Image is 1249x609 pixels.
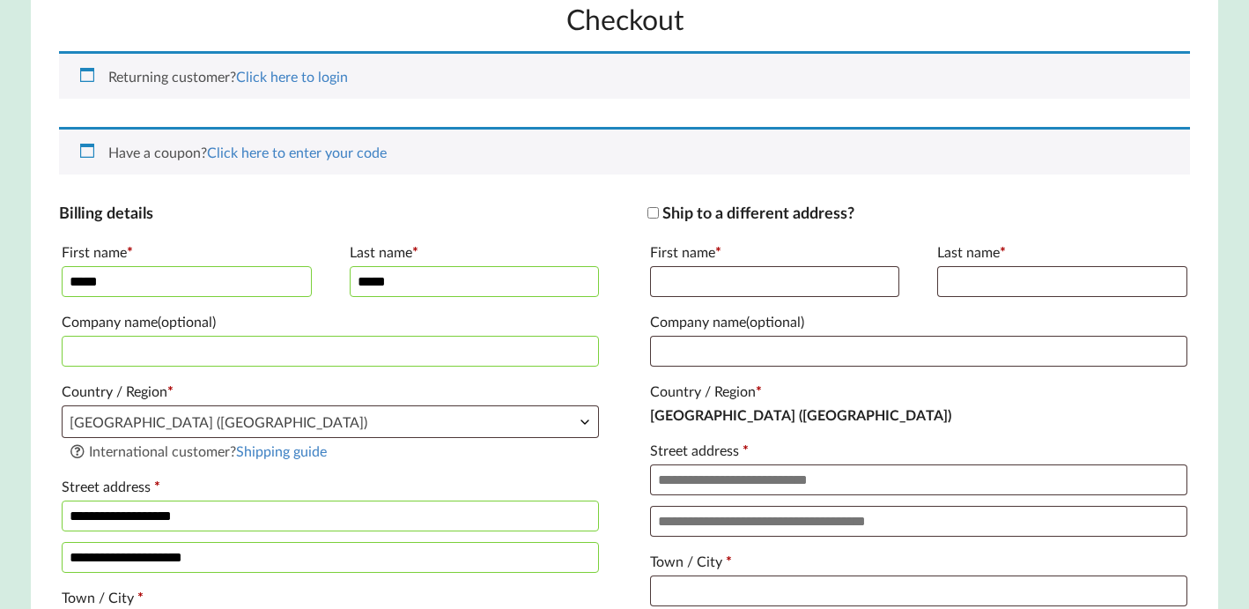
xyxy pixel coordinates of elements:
[647,207,659,219] input: Ship to a different address?
[746,313,804,330] span: (optional)
[236,442,327,459] a: Shipping guide
[62,377,599,405] label: Country / Region
[650,436,1187,464] label: Street address
[59,127,1189,175] div: Have a coupon?
[62,238,311,266] label: First name
[207,144,387,160] a: Click here to enter your code
[62,308,599,336] label: Company name
[650,238,899,266] label: First name
[59,203,602,223] h3: Billing details
[650,406,951,423] strong: [GEOGRAPHIC_DATA] ([GEOGRAPHIC_DATA])
[650,547,1187,576] label: Town / City
[63,406,598,437] span: United Kingdom (UK)
[236,68,348,85] a: Click here to login
[158,313,216,330] span: (optional)
[59,51,1189,99] div: Returning customer?
[650,308,1187,336] label: Company name
[59,1,1189,37] h1: Checkout
[350,238,599,266] label: Last name
[62,405,599,438] span: Country / Region
[662,203,854,222] span: Ship to a different address?
[69,442,592,462] div: International customer?
[62,472,599,501] label: Street address
[650,377,1187,405] label: Country / Region
[937,238,1186,266] label: Last name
